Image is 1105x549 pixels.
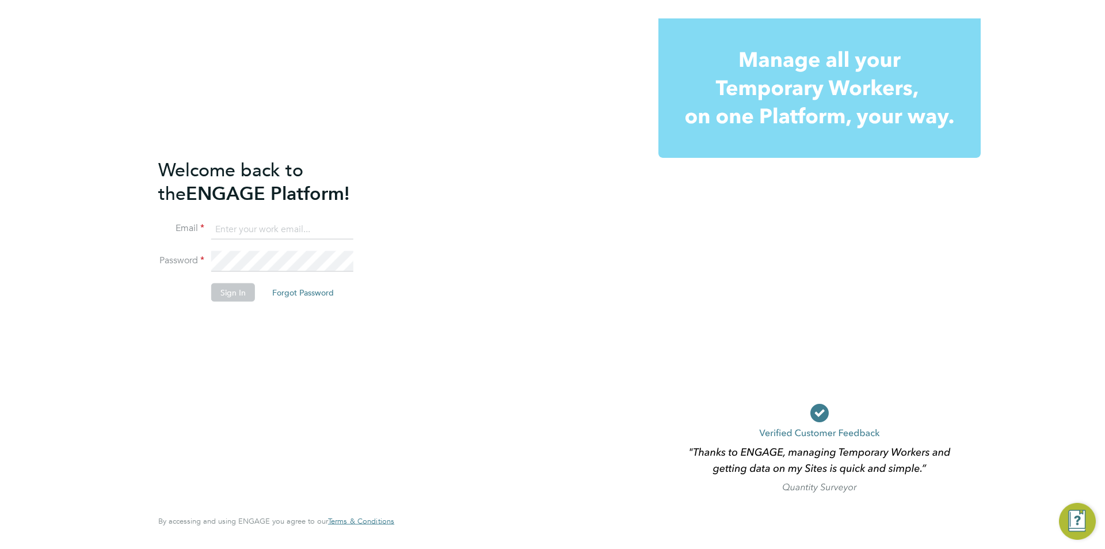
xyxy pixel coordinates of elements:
button: Engage Resource Center [1059,503,1096,540]
input: Enter your work email... [211,219,353,240]
button: Forgot Password [263,283,343,301]
h2: ENGAGE Platform! [158,158,383,205]
label: Email [158,222,204,234]
button: Sign In [211,283,255,301]
label: Password [158,255,204,267]
span: By accessing and using ENGAGE you agree to our [158,516,394,526]
a: Terms & Conditions [328,517,394,526]
span: Welcome back to the [158,158,303,205]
